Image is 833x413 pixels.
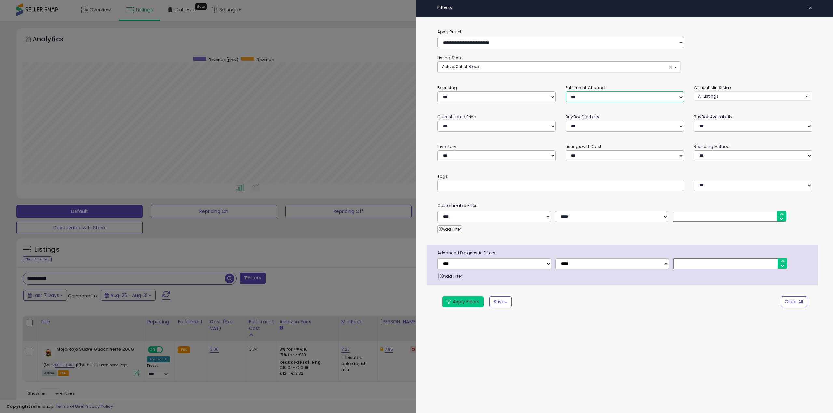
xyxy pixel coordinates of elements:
button: Add Filter [437,225,462,233]
button: Clear All [781,296,807,307]
small: Inventory [437,144,456,149]
span: Advanced Diagnostic Filters [432,249,818,257]
small: Listing State [437,55,462,60]
small: Customizable Filters [432,202,817,209]
button: × [805,3,815,12]
span: × [808,3,812,12]
button: Active, Out of Stock × [438,62,681,73]
small: BuyBox Availability [694,114,732,120]
button: Save [489,296,512,307]
span: Active, Out of Stock [442,64,479,69]
span: All Listings [698,93,718,99]
small: Repricing [437,85,457,90]
button: Add Filter [438,273,463,280]
button: All Listings [694,91,812,101]
h4: Filters [437,5,812,10]
small: Current Listed Price [437,114,476,120]
small: BuyBox Eligibility [566,114,599,120]
small: Without Min & Max [694,85,731,90]
small: Fulfillment Channel [566,85,605,90]
label: Apply Preset: [432,28,817,35]
small: Tags [432,173,817,180]
span: × [668,64,673,71]
button: Apply Filters [442,296,484,307]
small: Repricing Method [694,144,730,149]
small: Listings with Cost [566,144,601,149]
